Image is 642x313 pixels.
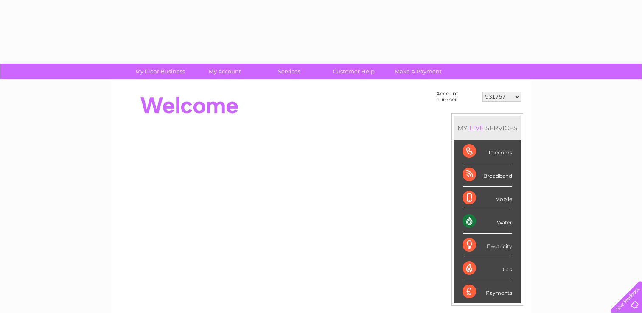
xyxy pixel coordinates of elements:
[434,89,480,105] td: Account number
[254,64,324,79] a: Services
[463,140,512,163] div: Telecoms
[463,234,512,257] div: Electricity
[468,124,485,132] div: LIVE
[383,64,453,79] a: Make A Payment
[463,163,512,187] div: Broadband
[463,210,512,233] div: Water
[463,187,512,210] div: Mobile
[319,64,389,79] a: Customer Help
[463,280,512,303] div: Payments
[463,257,512,280] div: Gas
[190,64,260,79] a: My Account
[454,116,521,140] div: MY SERVICES
[125,64,195,79] a: My Clear Business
